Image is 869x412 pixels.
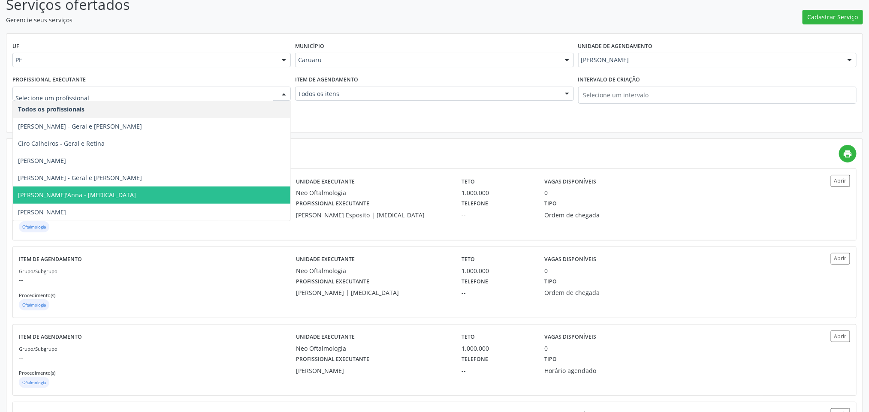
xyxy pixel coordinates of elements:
[462,266,532,275] div: 1.000.000
[544,175,596,188] label: Vagas disponíveis
[544,288,657,297] div: Ordem de chegada
[831,331,850,342] button: Abrir
[296,188,450,197] div: Neo Oftalmologia
[22,380,46,385] small: Oftalmologia
[296,211,450,220] div: [PERSON_NAME] Esposito | [MEDICAL_DATA]
[298,90,556,98] span: Todos os itens
[544,353,557,366] label: Tipo
[803,10,863,24] button: Cadastrar Serviço
[296,344,450,353] div: Neo Oftalmologia
[296,266,450,275] div: Neo Oftalmologia
[19,268,57,274] small: Grupo/Subgrupo
[462,353,488,366] label: Telefone
[19,292,55,298] small: Procedimento(s)
[808,12,858,21] span: Cadastrar Serviço
[544,253,596,266] label: Vagas disponíveis
[296,331,355,344] label: Unidade executante
[12,40,19,53] label: UF
[19,275,296,284] p: --
[544,331,596,344] label: Vagas disponíveis
[462,197,488,211] label: Telefone
[462,211,532,220] div: --
[296,353,369,366] label: Profissional executante
[462,275,488,289] label: Telefone
[578,40,653,53] label: Unidade de agendamento
[462,344,532,353] div: 1.000.000
[18,174,142,182] span: [PERSON_NAME] - Geral e [PERSON_NAME]
[462,188,532,197] div: 1.000.000
[295,40,324,53] label: Município
[544,275,557,289] label: Tipo
[831,175,850,186] button: Abrir
[19,331,82,344] label: Item de agendamento
[544,197,557,211] label: Tipo
[22,302,46,308] small: Oftalmologia
[18,139,105,147] span: Ciro Calheiros - Geral e Retina
[19,346,57,352] small: Grupo/Subgrupo
[831,253,850,265] button: Abrir
[462,366,532,375] div: --
[15,90,273,107] input: Selecione um profissional
[18,191,136,199] span: [PERSON_NAME]'Anna - [MEDICAL_DATA]
[544,366,657,375] div: Horário agendado
[19,253,82,266] label: Item de agendamento
[544,344,548,353] div: 0
[19,353,296,362] p: --
[462,175,475,188] label: Teto
[462,288,532,297] div: --
[296,275,369,289] label: Profissional executante
[462,331,475,344] label: Teto
[6,15,606,24] p: Gerencie seus serviços
[18,105,84,113] span: Todos os profissionais
[19,370,55,376] small: Procedimento(s)
[18,122,142,130] span: [PERSON_NAME] - Geral e [PERSON_NAME]
[578,73,640,87] label: Intervalo de criação
[296,366,450,375] div: [PERSON_NAME]
[843,149,853,159] i: print
[22,224,46,230] small: Oftalmologia
[295,73,358,87] label: Item de agendamento
[15,56,273,64] span: PE
[839,145,857,162] a: print
[296,253,355,266] label: Unidade executante
[544,211,657,220] div: Ordem de chegada
[296,197,369,211] label: Profissional executante
[296,175,355,188] label: Unidade executante
[581,56,839,64] span: [PERSON_NAME]
[298,56,556,64] span: Caruaru
[462,253,475,266] label: Teto
[18,208,66,216] span: [PERSON_NAME]
[578,87,857,104] input: Selecione um intervalo
[18,156,66,165] span: [PERSON_NAME]
[12,73,86,87] label: Profissional executante
[544,188,548,197] div: 0
[544,266,548,275] div: 0
[296,288,450,297] div: [PERSON_NAME] | [MEDICAL_DATA]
